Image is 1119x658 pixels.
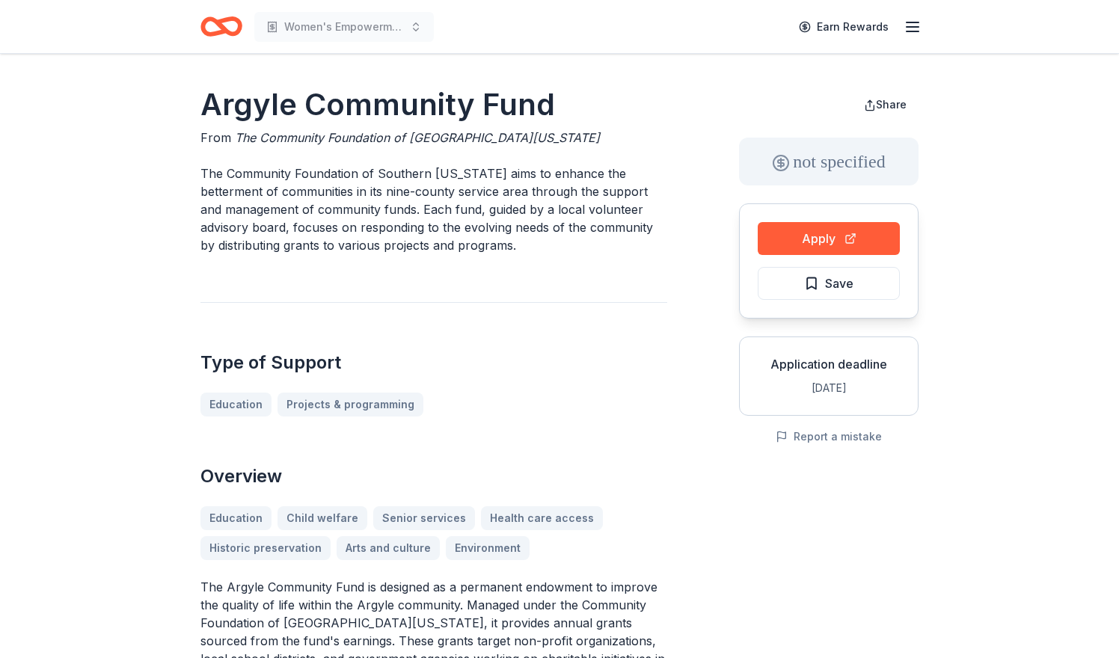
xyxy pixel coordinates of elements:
[254,12,434,42] button: Women's Empowerment Series
[200,393,272,416] a: Education
[235,130,600,145] span: The Community Foundation of [GEOGRAPHIC_DATA][US_STATE]
[758,267,900,300] button: Save
[752,355,906,373] div: Application deadline
[776,428,882,446] button: Report a mistake
[200,351,667,375] h2: Type of Support
[278,393,423,416] a: Projects & programming
[876,98,907,111] span: Share
[758,222,900,255] button: Apply
[752,379,906,397] div: [DATE]
[790,13,898,40] a: Earn Rewards
[200,464,667,488] h2: Overview
[200,129,667,147] div: From
[825,274,853,293] span: Save
[852,90,919,120] button: Share
[739,138,919,185] div: not specified
[200,84,667,126] h1: Argyle Community Fund
[200,9,242,44] a: Home
[284,18,404,36] span: Women's Empowerment Series
[200,164,667,254] p: The Community Foundation of Southern [US_STATE] aims to enhance the betterment of communities in ...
